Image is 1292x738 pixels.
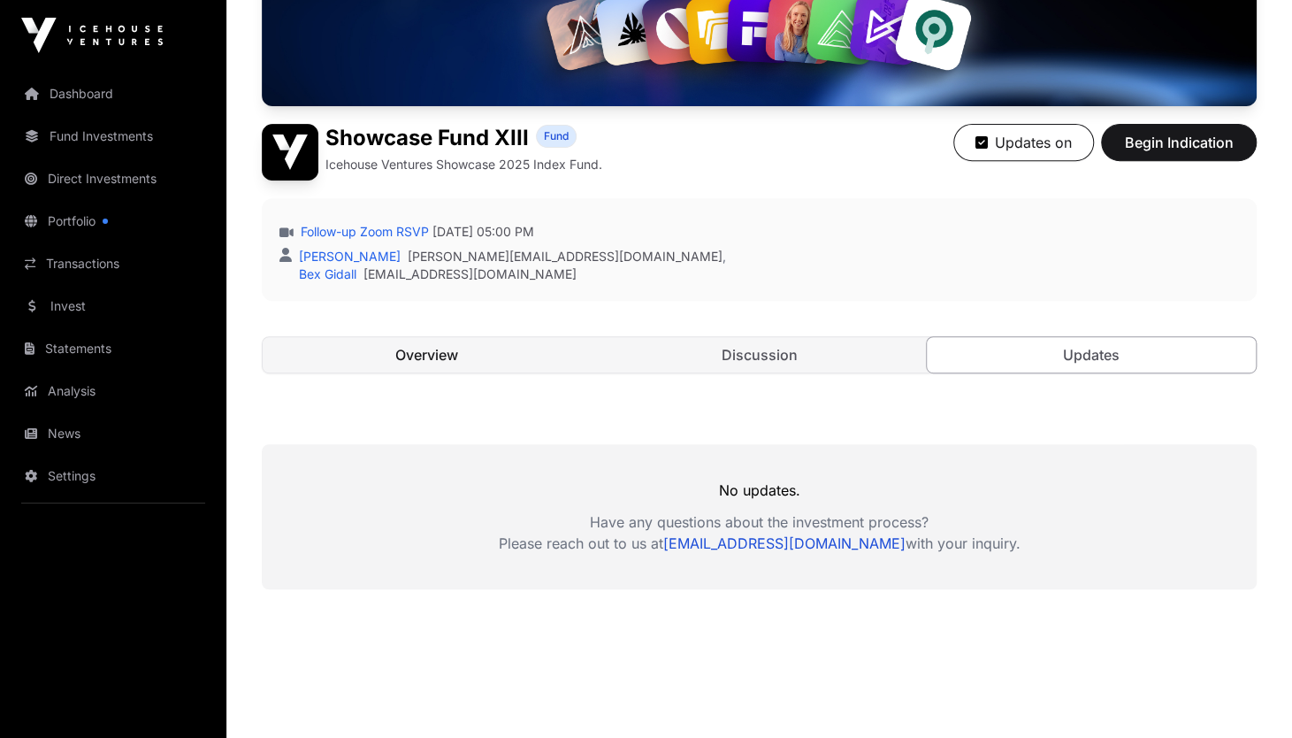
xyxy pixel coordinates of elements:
div: , [295,248,726,265]
a: Updates [926,336,1257,373]
nav: Tabs [263,337,1256,373]
a: Statements [14,329,212,368]
a: Bex Gidall [295,266,356,281]
a: [EMAIL_ADDRESS][DOMAIN_NAME] [363,265,577,283]
button: Updates on [953,124,1094,161]
a: Dashboard [14,74,212,113]
a: Overview [263,337,592,373]
p: Icehouse Ventures Showcase 2025 Index Fund. [325,156,602,173]
iframe: Chat Widget [1204,653,1292,738]
a: Discussion [595,337,924,373]
span: [DATE] 05:00 PM [432,223,534,241]
a: [PERSON_NAME][EMAIL_ADDRESS][DOMAIN_NAME] [408,248,722,265]
a: Analysis [14,372,212,411]
a: Transactions [14,244,212,283]
img: Icehouse Ventures Logo [21,18,163,53]
p: Have any questions about the investment process? Please reach out to us at with your inquiry. [262,511,1257,554]
img: Showcase Fund XIII [262,124,318,181]
a: [PERSON_NAME] [295,249,401,264]
div: No updates. [262,444,1257,589]
a: Begin Indication [1101,142,1257,159]
a: Invest [14,287,212,326]
button: Begin Indication [1101,124,1257,161]
a: Follow-up Zoom RSVP [297,223,429,241]
a: Portfolio [14,202,212,241]
a: News [14,414,212,453]
a: Direct Investments [14,159,212,198]
a: Fund Investments [14,117,212,156]
a: Settings [14,457,212,496]
span: Fund [544,129,569,143]
span: Begin Indication [1123,132,1235,153]
h1: Showcase Fund XIII [325,124,529,152]
a: [EMAIL_ADDRESS][DOMAIN_NAME] [663,534,906,552]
